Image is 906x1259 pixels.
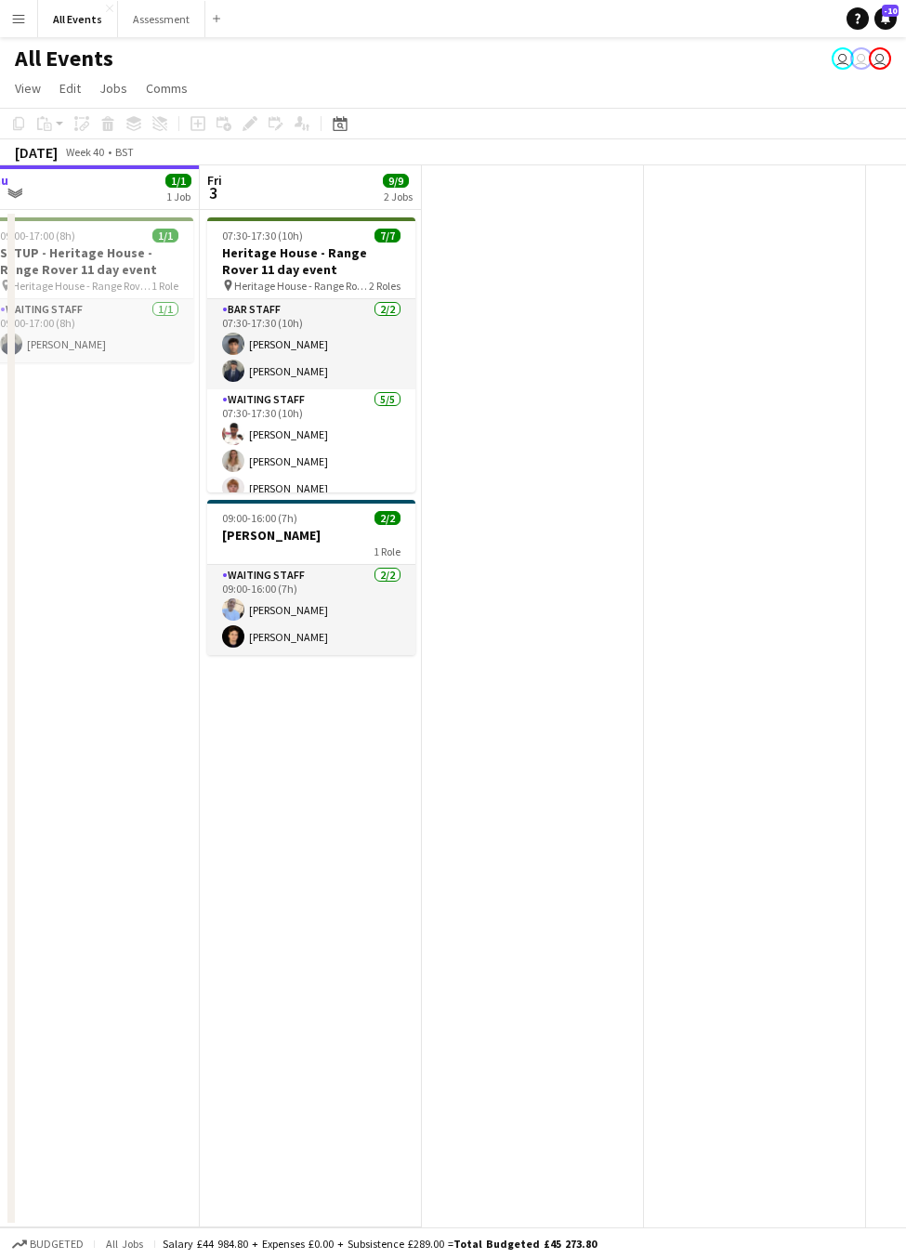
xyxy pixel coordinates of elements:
[30,1238,84,1251] span: Budgeted
[163,1237,597,1251] div: Salary £44 984.80 + Expenses £0.00 + Subsistence £289.00 =
[146,80,188,97] span: Comms
[832,47,854,70] app-user-avatar: Nathan Wong
[453,1237,597,1251] span: Total Budgeted £45 273.80
[38,1,118,37] button: All Events
[61,145,108,159] span: Week 40
[882,5,899,17] span: -10
[102,1237,147,1251] span: All jobs
[15,45,113,72] h1: All Events
[138,76,195,100] a: Comms
[15,80,41,97] span: View
[99,80,127,97] span: Jobs
[118,1,205,37] button: Assessment
[9,1234,86,1254] button: Budgeted
[15,143,58,162] div: [DATE]
[7,76,48,100] a: View
[92,76,135,100] a: Jobs
[874,7,897,30] a: -10
[869,47,891,70] app-user-avatar: Nathan Wong
[59,80,81,97] span: Edit
[52,76,88,100] a: Edit
[850,47,873,70] app-user-avatar: Nathan Wong
[115,145,134,159] div: BST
